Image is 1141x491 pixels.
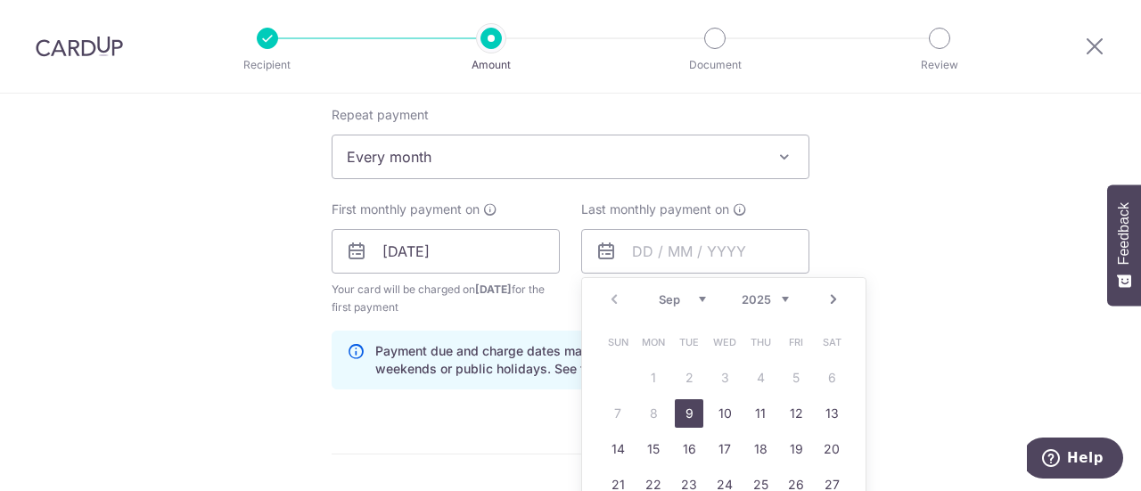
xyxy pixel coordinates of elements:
[782,435,810,463] a: 19
[581,229,809,274] input: DD / MM / YYYY
[782,328,810,356] span: Friday
[36,36,123,57] img: CardUp
[639,435,668,463] a: 15
[649,56,781,74] p: Document
[823,289,844,310] a: Next
[746,399,775,428] a: 11
[332,200,480,218] span: First monthly payment on
[475,282,512,296] span: [DATE]
[332,106,429,124] label: Repeat payment
[1027,438,1123,482] iframe: Opens a widget where you can find more information
[603,328,632,356] span: Sunday
[332,135,809,178] span: Every month
[710,328,739,356] span: Wednesday
[817,328,846,356] span: Saturday
[675,328,703,356] span: Tuesday
[675,435,703,463] a: 16
[1116,202,1132,265] span: Feedback
[425,56,557,74] p: Amount
[817,399,846,428] a: 13
[710,435,739,463] a: 17
[675,399,703,428] a: 9
[603,435,632,463] a: 14
[746,435,775,463] a: 18
[746,328,775,356] span: Thursday
[332,229,560,274] input: DD / MM / YYYY
[782,399,810,428] a: 12
[375,342,794,378] p: Payment due and charge dates may be adjusted if it falls on weekends or public holidays. See fina...
[710,399,739,428] a: 10
[332,135,809,179] span: Every month
[874,56,1006,74] p: Review
[1107,184,1141,306] button: Feedback - Show survey
[332,281,560,316] span: Your card will be charged on
[817,435,846,463] a: 20
[581,200,729,218] span: Last monthly payment on
[639,328,668,356] span: Monday
[201,56,333,74] p: Recipient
